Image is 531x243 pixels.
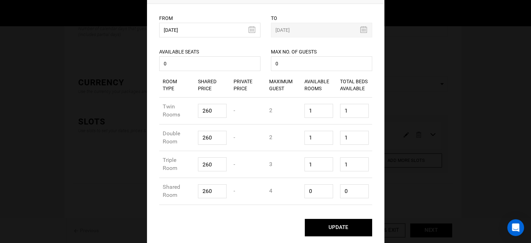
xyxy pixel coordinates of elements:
[271,56,372,71] input: No. of guests
[266,73,301,97] div: Maximum Guest
[234,107,235,114] span: -
[159,23,260,37] input: Select Start Date
[163,103,180,118] span: Twin Rooms
[230,73,266,97] div: Private Price
[301,73,337,97] div: Available Rooms
[269,161,272,167] span: 3
[337,73,372,97] div: Total Beds Available
[271,15,277,22] label: To
[159,73,195,97] div: Room Type
[271,48,317,55] label: Max No. of Guests
[159,56,260,71] input: Available Seats
[234,161,235,167] span: -
[159,48,199,55] label: Available Seats
[234,187,235,194] span: -
[234,134,235,141] span: -
[269,134,272,141] span: 2
[269,107,272,114] span: 2
[269,187,272,194] span: 4
[507,219,524,236] div: Open Intercom Messenger
[163,184,180,198] span: Shared Room
[305,219,372,236] button: UPDATE
[159,15,173,22] label: From
[194,73,230,97] div: Shared Price
[163,130,180,145] span: Double Room
[163,157,177,171] span: Triple Room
